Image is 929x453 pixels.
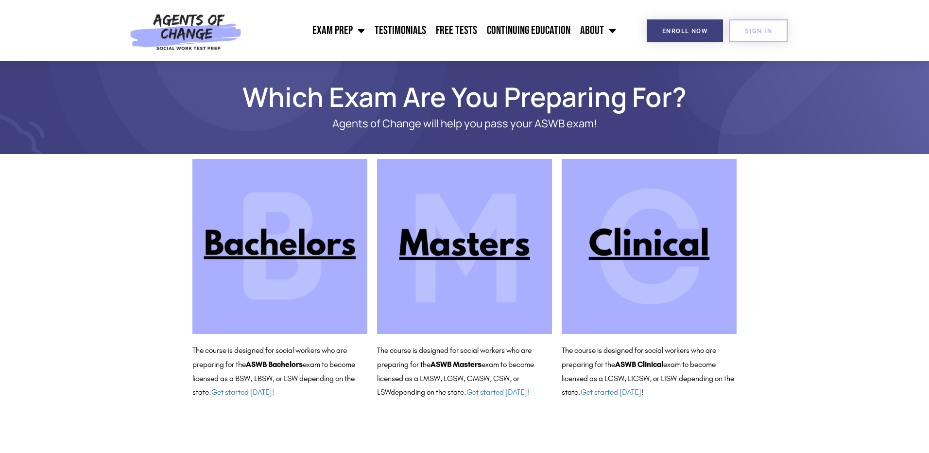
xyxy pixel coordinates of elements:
p: Agents of Change will help you pass your ASWB exam! [226,118,703,130]
p: The course is designed for social workers who are preparing for the exam to become licensed as a ... [377,344,552,400]
span: SIGN IN [745,28,772,34]
p: The course is designed for social workers who are preparing for the exam to become licensed as a ... [192,344,367,400]
span: . ! [578,387,643,397]
a: Continuing Education [482,18,575,43]
b: ASWB Masters [430,360,482,369]
span: depending on the state. [391,387,529,397]
span: Enroll Now [662,28,707,34]
b: ASWB Clinical [615,360,663,369]
a: Get started [DATE]! [466,387,529,397]
h1: Which Exam Are You Preparing For? [188,86,741,108]
a: Get started [DATE]! [211,387,274,397]
b: ASWB Bachelors [246,360,303,369]
a: Get started [DATE] [581,387,641,397]
p: The course is designed for social workers who are preparing for the exam to become licensed as a ... [562,344,737,400]
nav: Menu [247,18,621,43]
a: Free Tests [431,18,482,43]
a: About [575,18,621,43]
a: SIGN IN [729,19,788,42]
a: Exam Prep [308,18,370,43]
a: Enroll Now [647,19,723,42]
a: Testimonials [370,18,431,43]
